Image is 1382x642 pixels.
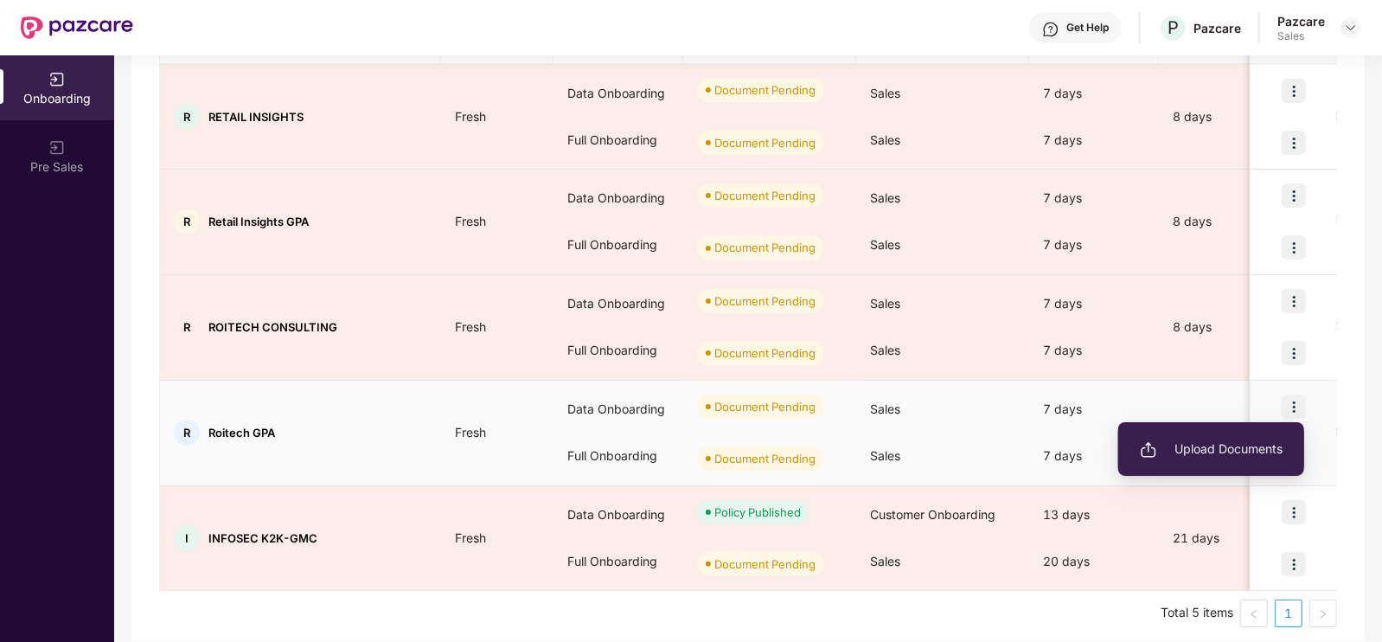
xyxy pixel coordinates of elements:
[1240,600,1268,627] li: Previous Page
[174,420,200,446] div: R
[870,86,900,100] span: Sales
[1161,600,1233,627] li: Total 5 items
[1159,212,1306,231] div: 8 days
[1140,441,1157,459] img: svg+xml;base64,PHN2ZyB3aWR0aD0iMjAiIGhlaWdodD0iMjAiIHZpZXdCb3g9IjAgMCAyMCAyMCIgZmlsbD0ibm9uZSIgeG...
[1042,21,1059,38] img: svg+xml;base64,PHN2ZyBpZD0iSGVscC0zMngzMiIgeG1sbnM9Imh0dHA6Ly93d3cudzMub3JnLzIwMDAvc3ZnIiB3aWR0aD...
[714,187,816,204] div: Document Pending
[1282,289,1306,313] img: icon
[174,209,200,234] div: R
[870,237,900,252] span: Sales
[1282,395,1306,419] img: icon
[553,386,683,433] div: Data Onboarding
[208,531,317,545] span: INFOSEC K2K-GMC
[1282,500,1306,524] img: icon
[714,292,816,310] div: Document Pending
[208,320,337,334] span: ROITECH CONSULTING
[870,554,900,568] span: Sales
[1282,131,1306,155] img: icon
[1282,235,1306,260] img: icon
[1282,552,1306,576] img: icon
[1193,20,1241,36] div: Pazcare
[1029,221,1159,268] div: 7 days
[1282,79,1306,103] img: icon
[48,71,66,88] img: svg+xml;base64,PHN2ZyB3aWR0aD0iMjAiIGhlaWdodD0iMjAiIHZpZXdCb3g9IjAgMCAyMCAyMCIgZmlsbD0ibm9uZSIgeG...
[1029,491,1159,538] div: 13 days
[714,555,816,573] div: Document Pending
[1029,117,1159,164] div: 7 days
[1029,70,1159,117] div: 7 days
[714,398,816,415] div: Document Pending
[714,450,816,467] div: Document Pending
[553,221,683,268] div: Full Onboarding
[441,109,500,124] span: Fresh
[441,214,500,228] span: Fresh
[1275,600,1302,627] li: 1
[553,327,683,374] div: Full Onboarding
[714,344,816,362] div: Document Pending
[553,433,683,479] div: Full Onboarding
[441,425,500,440] span: Fresh
[1277,29,1325,43] div: Sales
[870,132,900,147] span: Sales
[1277,13,1325,29] div: Pazcare
[1140,440,1283,459] span: Upload Documents
[714,239,816,256] div: Document Pending
[1029,280,1159,327] div: 7 days
[870,401,900,416] span: Sales
[1276,600,1302,626] a: 1
[48,139,66,157] img: svg+xml;base64,PHN2ZyB3aWR0aD0iMjAiIGhlaWdodD0iMjAiIHZpZXdCb3g9IjAgMCAyMCAyMCIgZmlsbD0ibm9uZSIgeG...
[1309,600,1337,627] button: right
[1168,17,1179,38] span: P
[1029,433,1159,479] div: 7 days
[1159,107,1306,126] div: 8 days
[553,280,683,327] div: Data Onboarding
[870,190,900,205] span: Sales
[1029,538,1159,585] div: 20 days
[714,81,816,99] div: Document Pending
[870,448,900,463] span: Sales
[870,343,900,357] span: Sales
[1240,600,1268,627] button: left
[714,134,816,151] div: Document Pending
[714,504,801,521] div: Policy Published
[1318,609,1328,620] span: right
[174,104,200,130] div: R
[1066,21,1109,35] div: Get Help
[553,491,683,538] div: Data Onboarding
[1159,318,1306,337] div: 8 days
[553,70,683,117] div: Data Onboarding
[208,426,275,440] span: Roitech GPA
[553,175,683,221] div: Data Onboarding
[1159,529,1306,548] div: 21 days
[174,525,200,551] div: I
[21,16,133,39] img: New Pazcare Logo
[1029,386,1159,433] div: 7 days
[553,538,683,585] div: Full Onboarding
[208,215,309,228] span: Retail Insights GPA
[208,110,304,124] span: RETAIL INSIGHTS
[1282,183,1306,208] img: icon
[870,507,995,522] span: Customer Onboarding
[441,530,500,545] span: Fresh
[1249,609,1259,620] span: left
[1029,175,1159,221] div: 7 days
[1344,21,1358,35] img: svg+xml;base64,PHN2ZyBpZD0iRHJvcGRvd24tMzJ4MzIiIHhtbG5zPSJodHRwOi8vd3d3LnczLm9yZy8yMDAwL3N2ZyIgd2...
[1309,600,1337,627] li: Next Page
[441,319,500,334] span: Fresh
[174,314,200,340] div: R
[553,117,683,164] div: Full Onboarding
[1029,327,1159,374] div: 7 days
[1282,341,1306,365] img: icon
[870,296,900,311] span: Sales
